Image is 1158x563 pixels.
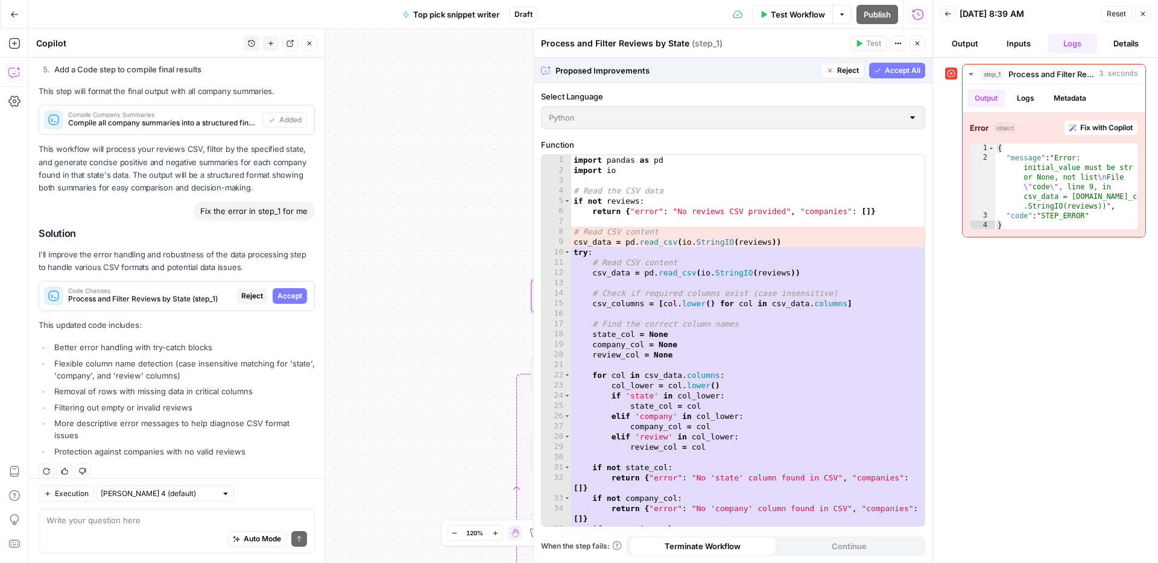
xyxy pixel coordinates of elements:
p: This step will format the final output with all company summaries. [39,85,315,98]
span: Added [279,115,302,125]
button: Metadata [1046,89,1093,107]
button: Accept All [869,63,925,78]
div: 7 [542,216,571,227]
span: Reject [241,291,263,301]
div: 2 [970,153,995,211]
div: 15 [542,298,571,309]
button: 3 seconds [963,64,1145,84]
button: Test [850,36,887,51]
span: Reset [1107,8,1126,19]
span: Process and Filter Reviews by State (step_1) [68,294,232,304]
div: 1 [970,143,995,153]
div: 20 [542,350,571,360]
div: 16 [542,309,571,319]
span: Toggle code folding, rows 33 through 34 [564,493,571,503]
div: 5 [542,196,571,206]
div: 30 [542,452,571,462]
div: 12 [542,268,571,278]
span: step_1 [981,68,1004,80]
div: 9 [542,237,571,247]
div: 21 [542,360,571,370]
span: 120% [466,528,483,538]
div: 34 [542,503,571,524]
span: Accept All [885,65,920,76]
span: 3 seconds [1099,69,1138,80]
span: Continue [832,540,867,552]
span: Proposed Improvements [555,64,816,77]
button: Top pick snippet writer [395,5,507,24]
button: Publish [856,5,898,24]
div: 4 [970,221,995,230]
div: 29 [542,442,571,452]
button: Test Workflow [752,5,832,24]
div: 13 [542,278,571,288]
div: 23 [542,380,571,391]
div: 2 [542,165,571,175]
div: Process and Filter Reviews by State [541,37,846,49]
div: 24 [542,391,571,401]
span: ( step_1 ) [692,37,723,49]
span: Process and Filter Reviews by State [1008,68,1094,80]
strong: Add a Code step to compile final results [54,64,201,74]
button: Accept [273,288,307,304]
input: Python [549,112,903,124]
span: Toggle code folding, rows 24 through 25 [564,391,571,401]
li: Filtering out empty or invalid reviews [51,401,315,414]
li: Flexible column name detection (case insensitive matching for 'state', 'company', and 'review' co... [51,357,315,382]
span: Reject [837,65,859,76]
p: This workflow will process your reviews CSV, filter by the specified state, and generate concise ... [39,143,315,194]
div: Copilot [36,37,240,49]
span: Toggle code folding, rows 22 through 29 [564,370,571,380]
h2: Solution [39,228,315,239]
button: Reset [1101,6,1131,22]
div: 3 [542,175,571,186]
div: 4 [542,186,571,196]
button: Logs [1010,89,1042,107]
li: Better error handling with try-catch blocks [51,341,315,353]
div: 8 [542,227,571,237]
span: object [993,122,1017,133]
div: 17 [542,319,571,329]
div: 6 [542,206,571,216]
span: Terminate Workflow [665,540,741,552]
span: Code Changes [68,288,232,294]
span: Toggle code folding, rows 31 through 32 [564,462,571,473]
button: Output [967,89,1005,107]
button: Auto Mode [227,531,286,547]
strong: Error [970,122,989,134]
li: More descriptive error messages to help diagnose CSV format issues [51,417,315,441]
span: Test Workflow [771,8,825,20]
div: 3 [970,211,995,221]
span: Accept [277,291,302,301]
div: 28 [542,432,571,442]
button: Reject [821,63,864,78]
button: Inputs [994,34,1043,53]
p: This updated code includes: [39,319,315,332]
button: Continue [776,536,923,556]
div: 19 [542,339,571,350]
span: Toggle code folding, rows 1 through 4 [988,143,995,153]
div: 33 [542,493,571,503]
button: Details [1102,34,1151,53]
span: Toggle code folding, rows 28 through 29 [564,432,571,442]
span: Compile Company Summaries [68,112,258,118]
li: Removal of rows with missing data in critical columns [51,385,315,397]
div: 11 [542,257,571,268]
div: Fix the error in step_1 for me [193,201,315,221]
div: 3 seconds [963,84,1145,237]
button: Logs [1048,34,1097,53]
span: Toggle code folding, rows 10 through 68 [564,247,571,257]
button: Output [940,34,989,53]
span: Draft [514,9,533,20]
li: Protection against companies with no valid reviews [51,445,315,458]
span: Top pick snippet writer [413,8,499,20]
span: Compile all company summaries into a structured final output [68,118,258,128]
p: I'll improve the error handling and robustness of the data processing step to handle various CSV ... [39,248,315,274]
span: Fix with Copilot [1080,122,1133,133]
button: Reject [236,288,268,304]
button: Execution [39,486,94,502]
div: 32 [542,473,571,493]
div: 22 [542,370,571,380]
div: 1 [542,155,571,165]
span: Test [866,38,881,49]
